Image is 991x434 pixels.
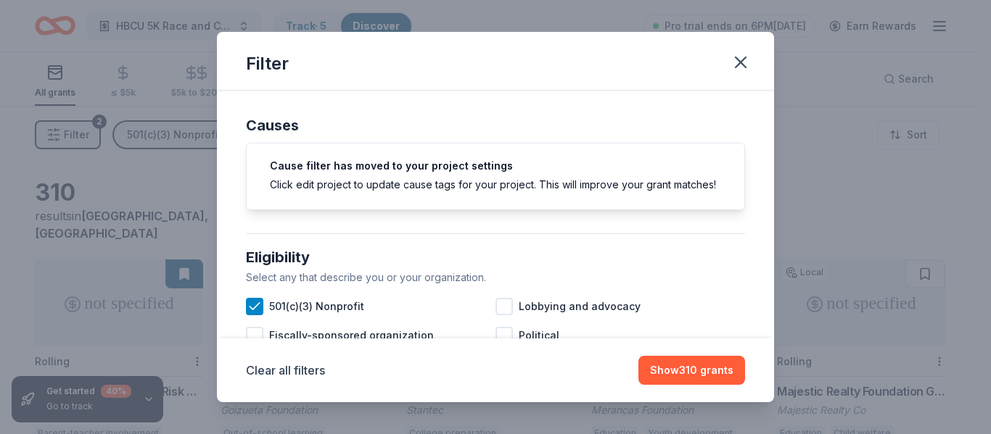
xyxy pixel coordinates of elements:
[269,327,434,344] span: Fiscally-sponsored organization
[269,298,364,315] span: 501(c)(3) Nonprofit
[638,356,745,385] button: Show310 grants
[246,269,745,286] div: Select any that describe you or your organization.
[519,327,559,344] span: Political
[246,362,325,379] button: Clear all filters
[270,161,721,171] h5: Cause filter has moved to your project settings
[246,114,745,137] div: Causes
[246,246,745,269] div: Eligibility
[519,298,641,315] span: Lobbying and advocacy
[270,177,721,192] div: Click edit project to update cause tags for your project. This will improve your grant matches!
[246,52,289,75] div: Filter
